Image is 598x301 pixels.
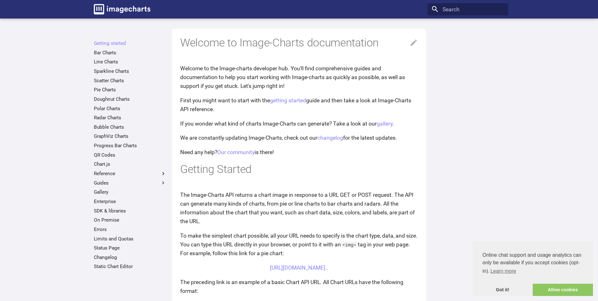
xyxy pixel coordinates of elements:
[94,263,166,270] a: Static Chart Editor
[472,284,533,296] a: dismiss cookie message
[94,133,166,139] a: GraphViz Charts
[180,231,418,258] p: To make the simplest chart possible, all your URL needs to specify is the chart type, data, and s...
[94,4,150,14] img: logo
[94,208,166,214] a: SDK & libraries
[180,278,418,295] p: The preceding link is an example of a basic Chart API URL. All Chart URLs have the following format:
[94,105,166,112] a: Polar Charts
[217,149,255,155] a: Our community
[94,115,166,121] a: Radar Charts
[94,124,166,130] a: Bubble Charts
[94,226,166,233] a: Errors
[94,236,166,242] a: Limits and Quotas
[180,64,418,90] p: Welcome to the Image-charts developer hub. You'll find comprehensive guides and documentation to ...
[270,265,328,271] a: [URL][DOMAIN_NAME]..
[94,170,166,177] label: Reference
[317,135,343,141] a: changelog
[94,40,166,46] a: Getting started
[94,245,166,251] a: Status Page
[94,198,166,205] a: Enterprise
[180,96,418,114] p: First you might want to start with the guide and then take a look at Image-Charts API reference.
[180,36,418,50] h1: Welcome to Image-Charts documentation
[94,59,166,65] a: Line Charts
[341,241,358,248] code: <img>
[180,191,418,226] p: The Image-Charts API returns a chart image in response to a URL GET or POST request. The API can ...
[428,3,508,16] input: Search
[482,251,583,276] span: Online chat support and usage analytics can only be available if you accept cookies (opt-in).
[180,119,418,128] p: If you wonder what kind of charts Image-Charts can generate? Take a look at our .
[94,189,166,195] a: Gallery
[533,284,593,296] a: allow cookies
[94,161,166,167] a: Chart.js
[180,148,418,157] p: Need any help? is there!
[94,217,166,223] a: On Premise
[472,241,593,296] div: cookieconsent
[94,142,166,149] a: Progress Bar Charts
[91,1,153,17] a: Image-Charts documentation
[94,87,166,93] a: Pie Charts
[377,121,392,127] a: gallery
[180,162,418,177] h1: Getting Started
[94,180,166,186] label: Guides
[94,50,166,56] a: Bar Charts
[94,78,166,84] a: Scatter Charts
[180,133,418,142] p: We are constantly updating Image-Charts, check out our for the latest updates.
[94,254,166,261] a: Changelog
[94,68,166,74] a: Sparkline Charts
[94,152,166,158] a: QR Codes
[94,96,166,102] a: Doughnut Charts
[270,97,306,104] a: getting started
[489,266,517,276] a: learn more about cookies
